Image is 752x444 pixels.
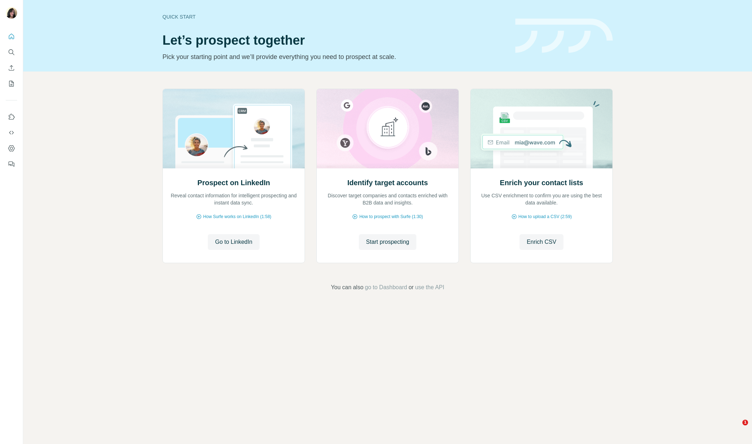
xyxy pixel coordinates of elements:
button: Enrich CSV [520,234,563,250]
p: Pick your starting point and we’ll provide everything you need to prospect at scale. [162,52,507,62]
button: My lists [6,77,17,90]
span: Enrich CSV [527,238,556,246]
button: use the API [415,283,444,292]
img: Avatar [6,7,17,19]
span: How to upload a CSV (2:59) [518,213,572,220]
p: Use CSV enrichment to confirm you are using the best data available. [478,192,605,206]
button: Quick start [6,30,17,43]
h2: Enrich your contact lists [500,178,583,188]
h2: Identify target accounts [347,178,428,188]
span: Start prospecting [366,238,409,246]
button: Enrich CSV [6,61,17,74]
span: You can also [331,283,364,292]
button: Search [6,46,17,59]
iframe: Intercom live chat [728,420,745,437]
h1: Let’s prospect together [162,33,507,48]
button: Use Surfe API [6,126,17,139]
button: go to Dashboard [365,283,407,292]
button: Start prospecting [359,234,416,250]
div: Quick start [162,13,507,20]
button: Use Surfe on LinkedIn [6,110,17,123]
span: Go to LinkedIn [215,238,252,246]
p: Reveal contact information for intelligent prospecting and instant data sync. [170,192,297,206]
span: or [408,283,413,292]
img: Identify target accounts [316,89,459,168]
button: Feedback [6,158,17,171]
h2: Prospect on LinkedIn [197,178,270,188]
button: Go to LinkedIn [208,234,259,250]
p: Discover target companies and contacts enriched with B2B data and insights. [324,192,451,206]
span: 1 [742,420,748,425]
img: Enrich your contact lists [470,89,613,168]
span: How Surfe works on LinkedIn (1:58) [203,213,271,220]
span: How to prospect with Surfe (1:30) [359,213,423,220]
button: Dashboard [6,142,17,155]
img: banner [515,19,613,53]
img: Prospect on LinkedIn [162,89,305,168]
